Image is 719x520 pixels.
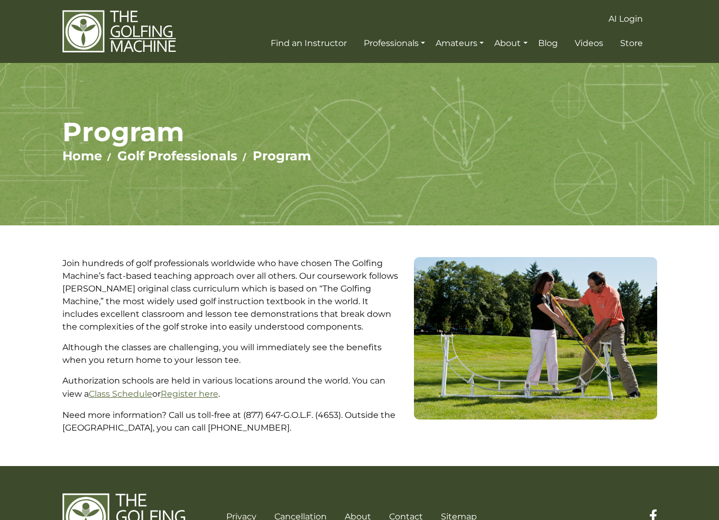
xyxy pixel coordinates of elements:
a: Amateurs [433,34,486,53]
a: AI Login [606,10,646,29]
a: Store [617,34,646,53]
a: Register here [161,389,218,399]
a: Class Schedule [89,389,152,399]
a: Home [62,148,102,163]
p: Although the classes are challenging, you will immediately see the benefits when you return home ... [62,341,406,367]
h1: Program [62,116,657,148]
a: Blog [536,34,560,53]
p: Authorization schools are held in various locations around the world. You can view a or . [62,375,406,401]
a: About [492,34,530,53]
span: Find an Instructor [271,38,347,48]
a: Find an Instructor [268,34,349,53]
img: The Golfing Machine [62,10,176,53]
a: Professionals [361,34,428,53]
span: AI Login [609,14,643,24]
a: Videos [572,34,606,53]
span: Videos [575,38,603,48]
a: Program [253,148,311,163]
span: Blog [538,38,558,48]
a: Golf Professionals [117,148,237,163]
p: Join hundreds of golf professionals worldwide who have chosen The Golfing Machine’s fact-based te... [62,257,406,333]
p: Need more information? Call us toll-free at (877) 647-G.O.L.F. (4653). Outside the [GEOGRAPHIC_DA... [62,409,406,434]
span: Store [620,38,643,48]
